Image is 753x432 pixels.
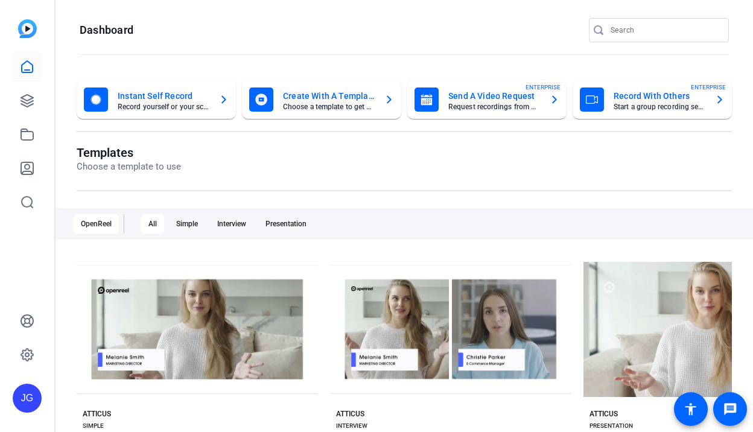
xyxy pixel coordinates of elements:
div: OpenReel [74,214,119,233]
div: All [141,214,164,233]
mat-card-title: Create With A Template [283,89,375,103]
div: SIMPLE [83,421,104,431]
h1: Templates [77,145,181,160]
div: PRESENTATION [589,421,633,431]
mat-icon: accessibility [684,402,698,416]
input: Search [611,23,719,37]
mat-card-title: Send A Video Request [448,89,540,103]
div: ATTICUS [83,409,111,419]
img: blue-gradient.svg [18,19,37,38]
mat-card-subtitle: Choose a template to get started [283,103,375,110]
h1: Dashboard [80,23,133,37]
div: INTERVIEW [336,421,367,431]
mat-card-subtitle: Request recordings from anyone, anywhere [448,103,540,110]
button: Create With A TemplateChoose a template to get started [242,80,401,119]
mat-icon: message [723,402,737,416]
mat-card-title: Instant Self Record [118,89,209,103]
div: JG [13,384,42,413]
mat-card-subtitle: Start a group recording session [614,103,705,110]
mat-card-subtitle: Record yourself or your screen [118,103,209,110]
button: Instant Self RecordRecord yourself or your screen [77,80,236,119]
span: ENTERPRISE [526,83,561,92]
div: ATTICUS [589,409,618,419]
div: Presentation [258,214,314,233]
div: ATTICUS [336,409,364,419]
p: Choose a template to use [77,160,181,174]
mat-card-title: Record With Others [614,89,705,103]
button: Record With OthersStart a group recording sessionENTERPRISE [573,80,732,119]
div: Simple [169,214,205,233]
span: ENTERPRISE [691,83,726,92]
div: Interview [210,214,253,233]
button: Send A Video RequestRequest recordings from anyone, anywhereENTERPRISE [407,80,567,119]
